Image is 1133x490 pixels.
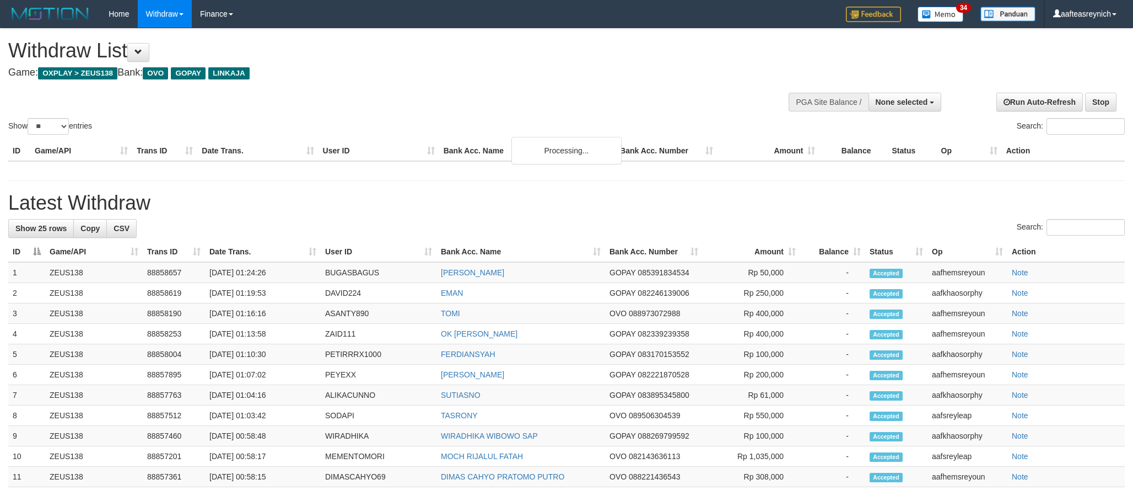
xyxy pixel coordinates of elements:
[609,391,635,400] span: GOPAY
[927,303,1007,324] td: aafhemsreyoun
[143,242,205,262] th: Trans ID: activate to sort column ascending
[789,93,868,111] div: PGA Site Balance /
[703,344,800,365] td: Rp 100,000
[441,391,481,400] a: SUTIASNO
[441,370,504,379] a: [PERSON_NAME]
[45,467,143,487] td: ZEUS138
[703,467,800,487] td: Rp 308,000
[441,350,495,359] a: FERDIANSYAH
[605,242,703,262] th: Bank Acc. Number: activate to sort column ascending
[1012,309,1028,318] a: Note
[638,350,689,359] span: Copy 083170153552 to clipboard
[1012,370,1028,379] a: Note
[321,242,436,262] th: User ID: activate to sort column ascending
[45,385,143,406] td: ZEUS138
[132,141,197,161] th: Trans ID
[143,426,205,446] td: 88857460
[819,141,887,161] th: Balance
[45,262,143,283] td: ZEUS138
[321,344,436,365] td: PETIRRRX1000
[609,472,627,481] span: OVO
[870,310,903,319] span: Accepted
[441,432,538,440] a: WIRADHIKA WIBOWO SAP
[927,324,1007,344] td: aafhemsreyoun
[1012,329,1028,338] a: Note
[321,283,436,303] td: DAVID224
[197,141,318,161] th: Date Trans.
[45,446,143,467] td: ZEUS138
[73,219,107,238] a: Copy
[800,344,865,365] td: -
[8,219,74,238] a: Show 25 rows
[143,283,205,303] td: 88858619
[1017,219,1125,236] label: Search:
[629,411,680,420] span: Copy 089506304539 to clipboard
[441,309,460,318] a: TOMI
[143,324,205,344] td: 88858253
[205,283,321,303] td: [DATE] 01:19:53
[8,118,92,135] label: Show entries
[38,67,117,79] span: OXPLAY > ZEUS138
[937,141,1002,161] th: Op
[870,350,903,360] span: Accepted
[629,452,680,461] span: Copy 082143636113 to clipboard
[28,118,69,135] select: Showentries
[609,452,627,461] span: OVO
[8,242,45,262] th: ID: activate to sort column descending
[800,467,865,487] td: -
[321,324,436,344] td: ZAID111
[8,365,45,385] td: 6
[143,385,205,406] td: 88857763
[143,446,205,467] td: 88857201
[638,391,689,400] span: Copy 083895345800 to clipboard
[1012,350,1028,359] a: Note
[927,446,1007,467] td: aafsreyleap
[8,141,30,161] th: ID
[980,7,1035,22] img: panduan.png
[800,262,865,283] td: -
[208,67,250,79] span: LINKAJA
[205,344,321,365] td: [DATE] 01:10:30
[143,467,205,487] td: 88857361
[8,6,92,22] img: MOTION_logo.png
[143,303,205,324] td: 88858190
[638,329,689,338] span: Copy 082339239358 to clipboard
[800,242,865,262] th: Balance: activate to sort column ascending
[703,303,800,324] td: Rp 400,000
[800,324,865,344] td: -
[321,406,436,426] td: SODAPI
[143,262,205,283] td: 88858657
[616,141,717,161] th: Bank Acc. Number
[8,40,744,62] h1: Withdraw List
[1046,219,1125,236] input: Search:
[45,406,143,426] td: ZEUS138
[870,452,903,462] span: Accepted
[868,93,942,111] button: None selected
[45,324,143,344] td: ZEUS138
[441,289,463,297] a: EMAN
[1007,242,1125,262] th: Action
[8,467,45,487] td: 11
[996,93,1083,111] a: Run Auto-Refresh
[321,426,436,446] td: WIRADHIKA
[8,283,45,303] td: 2
[171,67,206,79] span: GOPAY
[205,262,321,283] td: [DATE] 01:24:26
[205,324,321,344] td: [DATE] 01:13:58
[15,224,67,233] span: Show 25 rows
[321,385,436,406] td: ALIKACUNNO
[143,365,205,385] td: 88857895
[800,385,865,406] td: -
[106,219,137,238] a: CSV
[80,224,100,233] span: Copy
[638,432,689,440] span: Copy 088269799592 to clipboard
[1017,118,1125,135] label: Search:
[870,289,903,299] span: Accepted
[870,269,903,278] span: Accepted
[703,365,800,385] td: Rp 200,000
[800,406,865,426] td: -
[638,268,689,277] span: Copy 085391834534 to clipboard
[703,406,800,426] td: Rp 550,000
[441,329,517,338] a: OK [PERSON_NAME]
[846,7,901,22] img: Feedback.jpg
